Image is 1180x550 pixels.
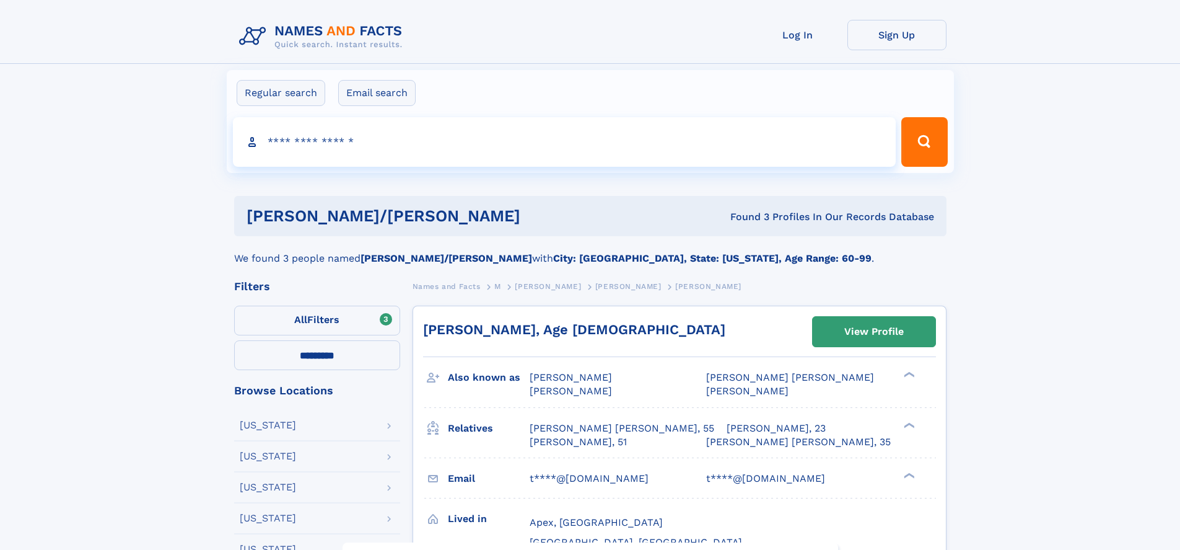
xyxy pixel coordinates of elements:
[727,422,826,435] a: [PERSON_NAME], 23
[234,385,400,396] div: Browse Locations
[448,418,530,439] h3: Relatives
[901,371,916,379] div: ❯
[675,282,741,291] span: [PERSON_NAME]
[413,278,481,294] a: Names and Facts
[625,210,934,224] div: Found 3 Profiles In Our Records Database
[233,117,896,167] input: search input
[901,117,947,167] button: Search Button
[813,317,935,347] a: View Profile
[294,314,307,326] span: All
[530,536,742,548] span: [GEOGRAPHIC_DATA], [GEOGRAPHIC_DATA]
[240,420,296,430] div: [US_STATE]
[237,80,325,106] label: Regular search
[901,471,916,479] div: ❯
[530,422,714,435] a: [PERSON_NAME] [PERSON_NAME], 55
[240,513,296,523] div: [US_STATE]
[901,421,916,429] div: ❯
[706,371,874,383] span: [PERSON_NAME] [PERSON_NAME]
[595,282,662,291] span: [PERSON_NAME]
[240,451,296,461] div: [US_STATE]
[706,385,789,397] span: [PERSON_NAME]
[448,508,530,530] h3: Lived in
[844,317,904,346] div: View Profile
[448,468,530,489] h3: Email
[338,80,416,106] label: Email search
[234,306,400,335] label: Filters
[530,435,627,449] a: [PERSON_NAME], 51
[240,482,296,492] div: [US_STATE]
[494,282,501,291] span: M
[234,20,413,53] img: Logo Names and Facts
[494,278,501,294] a: M
[515,282,581,291] span: [PERSON_NAME]
[423,322,725,337] a: [PERSON_NAME], Age [DEMOGRAPHIC_DATA]
[361,252,532,264] b: [PERSON_NAME]/[PERSON_NAME]
[234,281,400,292] div: Filters
[706,435,891,449] a: [PERSON_NAME] [PERSON_NAME], 35
[234,236,946,266] div: We found 3 people named with .
[748,20,847,50] a: Log In
[247,208,626,224] h1: [PERSON_NAME]/[PERSON_NAME]
[530,385,612,397] span: [PERSON_NAME]
[595,278,662,294] a: [PERSON_NAME]
[530,371,612,383] span: [PERSON_NAME]
[530,517,663,528] span: Apex, [GEOGRAPHIC_DATA]
[553,252,872,264] b: City: [GEOGRAPHIC_DATA], State: [US_STATE], Age Range: 60-99
[847,20,946,50] a: Sign Up
[515,278,581,294] a: [PERSON_NAME]
[448,367,530,388] h3: Also known as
